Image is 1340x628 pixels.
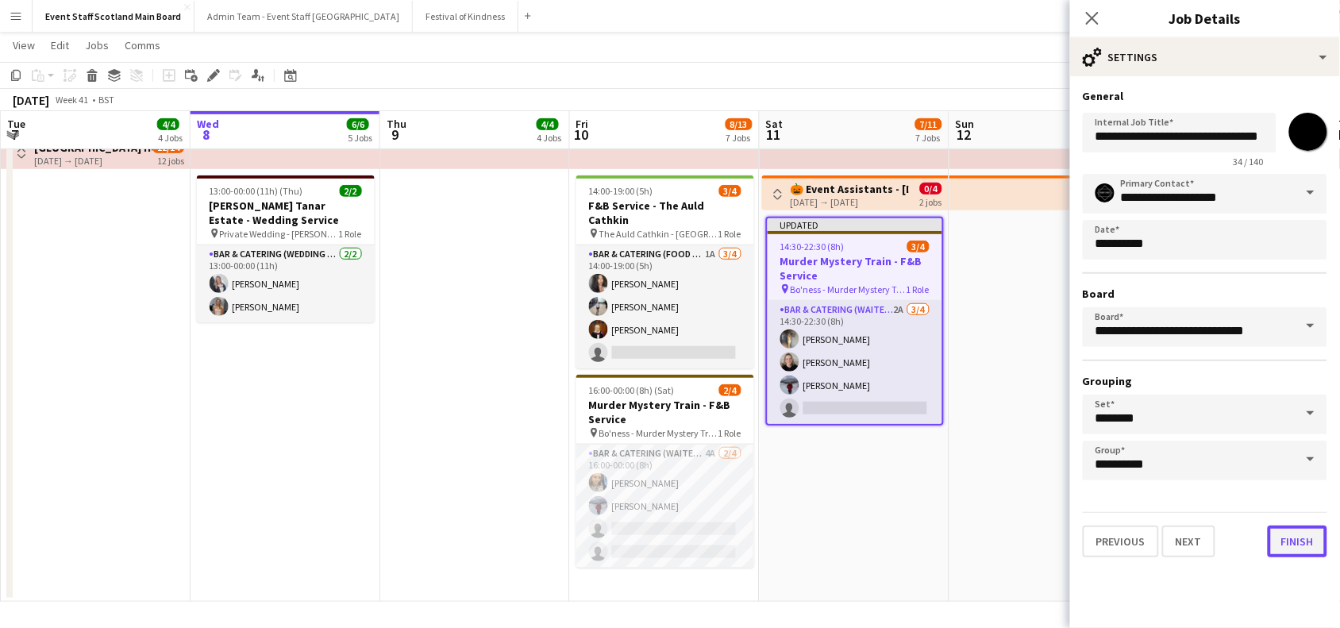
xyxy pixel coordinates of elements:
span: Fri [576,117,589,131]
span: 4/4 [537,118,559,130]
span: Sat [766,117,784,131]
div: 2 jobs [920,195,942,208]
button: Festival of Kindness [413,1,518,32]
button: Finish [1268,526,1327,557]
span: 11 [764,125,784,144]
div: 5 Jobs [348,132,372,144]
span: 3/4 [907,241,930,252]
span: Bo'ness - Murder Mystery Train [599,427,718,439]
app-card-role: Bar & Catering (Wedding Service Staff)2/213:00-00:00 (11h)[PERSON_NAME][PERSON_NAME] [197,245,375,322]
h3: F&B Service - The Auld Cathkin [576,198,754,227]
span: 7/11 [915,118,942,130]
h3: Job Details [1070,8,1340,29]
h3: Grouping [1083,374,1327,388]
span: 34 / 140 [1221,156,1276,168]
span: 1 Role [718,427,741,439]
h3: Murder Mystery Train - F&B Service [768,254,942,283]
h3: Board [1083,287,1327,301]
span: 2/2 [340,185,362,197]
button: Admin Team - Event Staff [GEOGRAPHIC_DATA] [194,1,413,32]
span: 0/4 [920,183,942,195]
app-job-card: Updated14:30-22:30 (8h)3/4Murder Mystery Train - F&B Service Bo'ness - Murder Mystery Train1 Role... [766,217,944,426]
span: 13:00-00:00 (11h) (Thu) [210,185,303,197]
span: 8 [194,125,219,144]
span: Private Wedding - [PERSON_NAME] [220,228,339,240]
div: [DATE] → [DATE] [34,155,152,167]
div: 4 Jobs [537,132,562,144]
div: 12 jobs [157,153,184,167]
h3: Murder Mystery Train - F&B Service [576,398,754,426]
div: [DATE] [13,92,49,108]
span: 16:00-00:00 (8h) (Sat) [589,384,675,396]
span: Edit [51,38,69,52]
h3: General [1083,89,1327,103]
span: 8/13 [726,118,753,130]
span: 1 Role [339,228,362,240]
span: 14:00-19:00 (5h) [589,185,653,197]
span: Wed [197,117,219,131]
span: Bo'ness - Murder Mystery Train [791,283,907,295]
app-card-role: Bar & Catering (Waiter / waitress)4A2/416:00-00:00 (8h)[PERSON_NAME][PERSON_NAME] [576,445,754,568]
span: Jobs [85,38,109,52]
span: 12 [953,125,975,144]
span: View [13,38,35,52]
button: Event Staff Scotland Main Board [33,1,194,32]
span: 4/4 [157,118,179,130]
div: Updated [768,218,942,231]
div: [DATE] → [DATE] [791,196,909,208]
span: 6/6 [347,118,369,130]
app-job-card: 14:00-19:00 (5h)3/4F&B Service - The Auld Cathkin The Auld Cathkin - [GEOGRAPHIC_DATA]1 RoleBar &... [576,175,754,368]
div: 7 Jobs [916,132,941,144]
span: 10 [574,125,589,144]
a: Edit [44,35,75,56]
app-card-role: Bar & Catering (Waiter / waitress)2A3/414:30-22:30 (8h)[PERSON_NAME][PERSON_NAME][PERSON_NAME] [768,301,942,424]
span: Week 41 [52,94,92,106]
span: Tue [7,117,25,131]
span: Sun [956,117,975,131]
span: Thu [387,117,406,131]
span: 14:30-22:30 (8h) [780,241,845,252]
div: Settings [1070,38,1340,76]
a: Comms [118,35,167,56]
span: 9 [384,125,406,144]
app-job-card: 13:00-00:00 (11h) (Thu)2/2[PERSON_NAME] Tanar Estate - Wedding Service Private Wedding - [PERSON_... [197,175,375,322]
a: View [6,35,41,56]
span: 1 Role [907,283,930,295]
span: Comms [125,38,160,52]
span: The Auld Cathkin - [GEOGRAPHIC_DATA] [599,228,718,240]
span: 3/4 [719,185,741,197]
span: 2/4 [719,384,741,396]
button: Previous [1083,526,1159,557]
app-job-card: 16:00-00:00 (8h) (Sat)2/4Murder Mystery Train - F&B Service Bo'ness - Murder Mystery Train1 RoleB... [576,375,754,568]
div: BST [98,94,114,106]
div: 4 Jobs [158,132,183,144]
button: Next [1162,526,1215,557]
h3: 🎃 Event Assistants - [DATE] Pumpkin Festival 🎃 [791,182,909,196]
h3: [PERSON_NAME] Tanar Estate - Wedding Service [197,198,375,227]
app-card-role: Bar & Catering (Food & Beverage Service)1A3/414:00-19:00 (5h)[PERSON_NAME][PERSON_NAME][PERSON_NAME] [576,245,754,368]
span: 7 [5,125,25,144]
div: 7 Jobs [726,132,752,144]
a: Jobs [79,35,115,56]
span: 1 Role [718,228,741,240]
